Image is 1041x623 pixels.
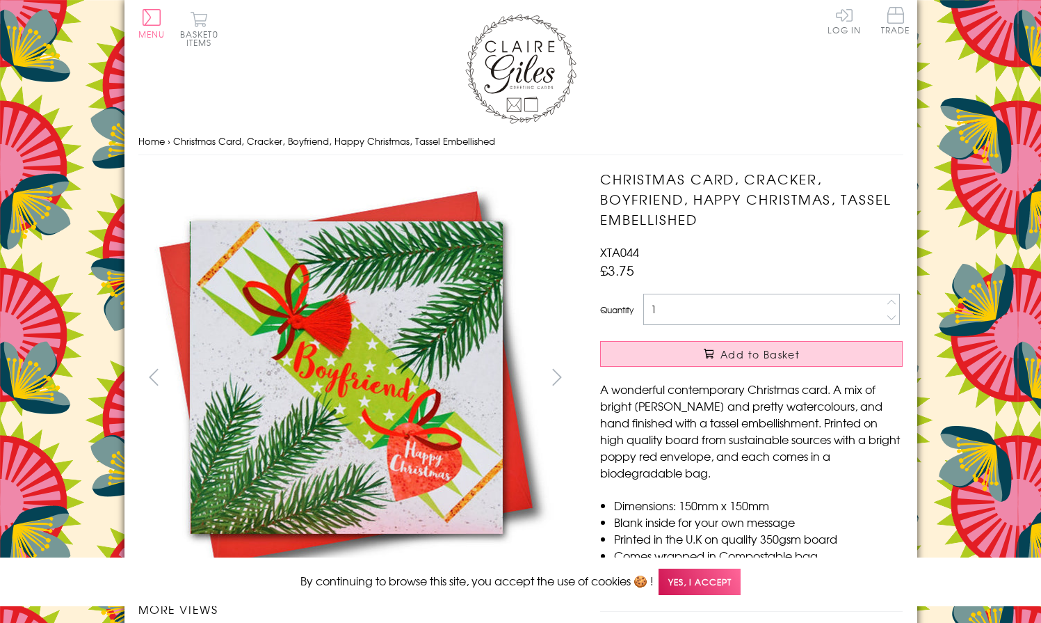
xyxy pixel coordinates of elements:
li: Printed in the U.K on quality 350gsm board [614,530,903,547]
li: Blank inside for your own message [614,514,903,530]
button: Add to Basket [600,341,903,367]
nav: breadcrumbs [138,127,903,156]
span: › [168,134,170,148]
li: Dimensions: 150mm x 150mm [614,497,903,514]
img: Christmas Card, Cracker, Boyfriend, Happy Christmas, Tassel Embellished [138,169,555,586]
a: Log In [828,7,861,34]
h3: More views [138,601,573,617]
span: Trade [881,7,910,34]
button: next [541,361,572,393]
span: Menu [138,28,166,40]
span: XTA044 [600,244,639,260]
a: Trade [881,7,910,37]
span: £3.75 [600,260,634,280]
a: Home [138,134,165,148]
span: Christmas Card, Cracker, Boyfriend, Happy Christmas, Tassel Embellished [173,134,495,148]
h1: Christmas Card, Cracker, Boyfriend, Happy Christmas, Tassel Embellished [600,169,903,229]
button: Menu [138,9,166,38]
span: Add to Basket [720,347,800,361]
span: 0 items [186,28,218,49]
p: A wonderful contemporary Christmas card. A mix of bright [PERSON_NAME] and pretty watercolours, a... [600,381,903,481]
img: Christmas Card, Cracker, Boyfriend, Happy Christmas, Tassel Embellished [572,169,990,587]
img: Claire Giles Greetings Cards [465,14,576,124]
button: prev [138,361,170,393]
span: Yes, I accept [659,569,741,596]
label: Quantity [600,303,634,316]
button: Basket0 items [180,11,218,47]
li: Comes wrapped in Compostable bag [614,547,903,564]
